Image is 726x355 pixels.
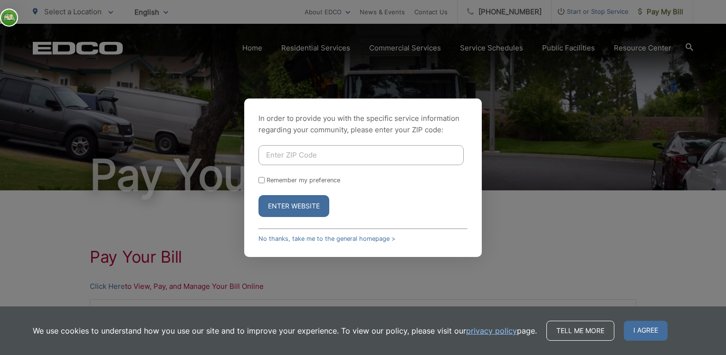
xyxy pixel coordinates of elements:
input: Enter ZIP Code [258,145,464,165]
a: privacy policy [466,325,517,336]
p: We use cookies to understand how you use our site and to improve your experience. To view our pol... [33,325,537,336]
a: Tell me more [546,321,614,341]
span: I agree [624,321,668,341]
label: Remember my preference [267,177,340,184]
a: No thanks, take me to the general homepage > [258,235,395,242]
p: In order to provide you with the specific service information regarding your community, please en... [258,113,468,136]
button: Enter Website [258,195,329,217]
